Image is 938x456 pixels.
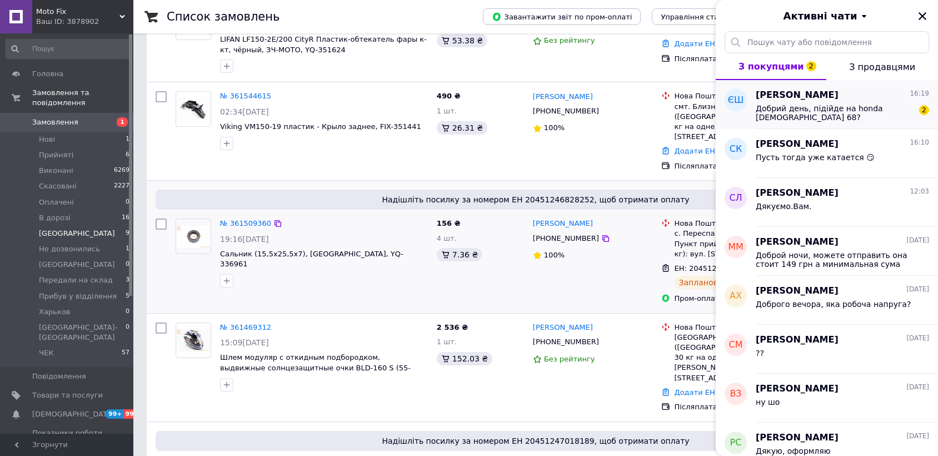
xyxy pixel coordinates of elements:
[729,192,742,205] span: Сл
[32,409,114,419] span: [DEMOGRAPHIC_DATA]
[437,107,457,115] span: 1 шт.
[39,181,77,191] span: Скасовані
[675,219,806,229] div: Нова Пошта
[756,89,839,102] span: [PERSON_NAME]
[544,251,565,259] span: 100%
[39,275,113,285] span: Передали на склад
[220,235,269,244] span: 19:16[DATE]
[32,371,86,381] span: Повідомлення
[167,10,280,23] h1: Список замовлень
[675,276,737,289] div: Заплановано
[906,432,929,441] span: [DATE]
[126,323,129,343] span: 0
[32,390,103,400] span: Товари та послуги
[220,250,403,269] a: Сальник (15,5x25,5x7), [GEOGRAPHIC_DATA], YQ-336961
[126,291,129,301] span: 5
[652,8,755,25] button: Управління статусами
[826,53,938,80] button: З продавцями
[160,435,911,447] span: Надішліть посилку за номером ЕН 20451247018189, щоб отримати оплату
[126,307,129,317] span: 0
[126,244,129,254] span: 1
[756,236,839,249] span: [PERSON_NAME]
[437,34,487,47] div: 53.38 ₴
[906,334,929,343] span: [DATE]
[220,35,427,54] span: LIFAN LF150-2E/200 CityR Пластик-обтекатель фары к-кт, чёрный, ЗЧ-МОТО, YQ-351624
[437,248,482,261] div: 7.36 ₴
[756,104,914,122] span: Добрий день, підійде на honda [DEMOGRAPHIC_DATA] 68?
[675,229,806,259] div: с. Переспа (Волинська обл.), Пункт приймання-видачі (до 30 кг): вул. [STREET_ADDRESS]
[716,80,938,129] button: ЄШ[PERSON_NAME]16:19Добрий день, підійде на honda [DEMOGRAPHIC_DATA] 68?2
[32,428,103,448] span: Показники роботи компанії
[39,166,73,176] span: Виконані
[675,161,806,171] div: Післяплата
[675,102,806,142] div: смт. Близнюки ([GEOGRAPHIC_DATA].), №1 (до 200 кг на одне місце): вул. [STREET_ADDRESS]
[126,150,129,160] span: 6
[756,300,911,309] span: Доброго вечора, яка робоча напруга?
[919,105,929,115] span: 2
[756,398,780,407] span: ну шо
[220,219,271,227] a: № 361509360
[176,91,211,127] a: Фото товару
[114,181,129,191] span: 2227
[675,91,806,101] div: Нова Пошта
[126,197,129,207] span: 0
[728,241,744,254] span: ММ
[39,260,115,270] span: [GEOGRAPHIC_DATA]
[220,122,421,131] a: Viking VM150-19 пластик - Крыло заднее, FIX-351441
[126,260,129,270] span: 0
[437,338,457,346] span: 1 шт.
[739,61,804,72] span: З покупцями
[675,39,715,48] a: Додати ЕН
[32,69,63,79] span: Головна
[176,98,211,121] img: Фото товару
[437,352,492,365] div: 152.03 ₴
[716,53,826,80] button: З покупцями2
[106,409,124,419] span: 99+
[114,166,129,176] span: 6269
[849,62,915,72] span: З продавцями
[531,104,601,118] div: [PHONE_NUMBER]
[716,374,938,423] button: ВЗ[PERSON_NAME][DATE]ну шо
[756,202,812,211] span: Дякуємо.Вам.
[437,92,461,100] span: 490 ₴
[492,12,632,22] span: Завантажити звіт по пром-оплаті
[437,234,457,242] span: 4 шт.
[661,13,746,21] span: Управління статусами
[716,129,938,178] button: СК[PERSON_NAME]16:10Пусть тогда уже катается 😏
[126,135,129,145] span: 1
[39,244,100,254] span: Не дозвонились
[122,213,129,223] span: 16
[675,388,715,396] a: Додати ЕН
[39,213,71,223] span: В дорозі
[716,276,938,325] button: АХ[PERSON_NAME][DATE]Доброго вечора, яка робоча напруга?
[756,187,839,200] span: [PERSON_NAME]
[675,54,806,64] div: Післяплата
[730,290,742,303] span: АХ
[39,229,115,239] span: [GEOGRAPHIC_DATA]
[437,323,468,331] span: 2 536 ₴
[756,334,839,346] span: [PERSON_NAME]
[730,388,741,400] span: ВЗ
[533,323,593,333] a: [PERSON_NAME]
[716,227,938,276] button: ММ[PERSON_NAME][DATE]Доброй ночи, можете отправить она стоит 149 грн а минимальная сума отправки ...
[675,264,754,272] span: ЕН: 20451246828252
[725,31,929,53] input: Пошук чату або повідомлення
[437,219,461,227] span: 156 ₴
[716,178,938,227] button: Сл[PERSON_NAME]12:03Дякуємо.Вам.
[126,229,129,239] span: 9
[483,8,641,25] button: Завантажити звіт по пром-оплаті
[220,107,269,116] span: 02:34[DATE]
[437,121,487,135] div: 26.31 ₴
[220,92,271,100] a: № 361544615
[910,89,929,98] span: 16:19
[32,117,78,127] span: Замовлення
[716,325,938,374] button: СМ[PERSON_NAME][DATE]??
[544,123,565,132] span: 100%
[756,153,875,162] span: Пусть тогда уже катается 😏
[531,231,601,246] div: [PHONE_NUMBER]
[39,291,117,301] span: Прибув у відділення
[533,92,593,102] a: [PERSON_NAME]
[176,329,211,351] img: Фото товару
